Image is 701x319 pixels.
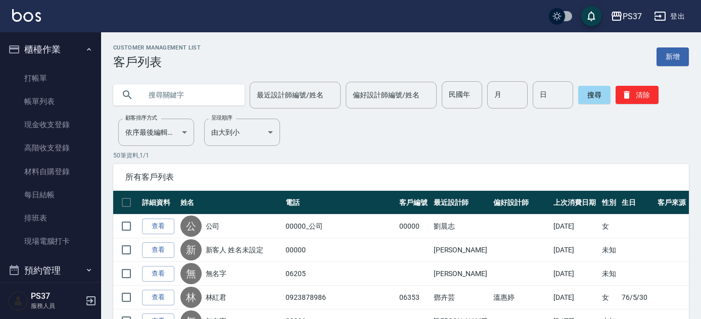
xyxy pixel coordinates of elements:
a: 查看 [142,242,174,258]
td: 女 [599,215,619,238]
div: 新 [180,239,202,260]
th: 詳細資料 [139,191,178,215]
button: 登出 [650,7,689,26]
h2: Customer Management List [113,44,201,51]
th: 客戶編號 [397,191,431,215]
div: 公 [180,216,202,237]
td: 未知 [599,238,619,262]
div: 依序最後編輯時間 [118,119,194,146]
td: 00000 [283,238,397,262]
a: 無名字 [206,269,227,279]
td: 06205 [283,262,397,286]
button: 櫃檯作業 [4,36,97,63]
a: 每日結帳 [4,183,97,206]
button: PS37 [606,6,646,27]
a: 現金收支登錄 [4,113,97,136]
p: 50 筆資料, 1 / 1 [113,151,689,160]
a: 新客人 姓名未設定 [206,245,264,255]
td: 06353 [397,286,431,309]
a: 現場電腦打卡 [4,230,97,253]
div: 無 [180,263,202,284]
td: 未知 [599,262,619,286]
div: 由大到小 [204,119,280,146]
a: 查看 [142,266,174,282]
a: 帳單列表 [4,90,97,113]
p: 服務人員 [31,301,82,310]
a: 材料自購登錄 [4,160,97,183]
td: [DATE] [551,262,599,286]
th: 上次消費日期 [551,191,599,215]
td: [PERSON_NAME] [431,238,491,262]
th: 客戶來源 [655,191,689,215]
td: [DATE] [551,286,599,309]
td: 女 [599,286,619,309]
a: 打帳單 [4,67,97,90]
th: 生日 [619,191,655,215]
label: 顧客排序方式 [125,114,157,122]
div: PS37 [623,10,642,23]
td: 劉晨志 [431,215,491,238]
h3: 客戶列表 [113,55,201,69]
button: 搜尋 [578,86,611,104]
button: 預約管理 [4,257,97,284]
td: 76/5/30 [619,286,655,309]
td: [DATE] [551,215,599,238]
a: 公司 [206,221,220,231]
td: [PERSON_NAME] [431,262,491,286]
td: 00000 [397,215,431,238]
a: 新增 [657,47,689,66]
td: 溫惠婷 [491,286,551,309]
a: 排班表 [4,206,97,230]
th: 性別 [599,191,619,215]
td: 00000_公司 [283,215,397,238]
td: 鄧卉芸 [431,286,491,309]
a: 高階收支登錄 [4,136,97,159]
th: 偏好設計師 [491,191,551,215]
h5: PS37 [31,291,82,301]
td: [DATE] [551,238,599,262]
button: 清除 [616,86,659,104]
label: 呈現順序 [211,114,232,122]
img: Logo [12,9,41,22]
a: 林紅君 [206,292,227,302]
input: 搜尋關鍵字 [142,81,237,109]
th: 最近設計師 [431,191,491,215]
th: 電話 [283,191,397,215]
td: 0923878986 [283,286,397,309]
span: 所有客戶列表 [125,172,677,182]
button: save [581,6,601,26]
th: 姓名 [178,191,283,215]
a: 查看 [142,290,174,305]
div: 林 [180,287,202,308]
a: 查看 [142,219,174,234]
img: Person [8,291,28,311]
